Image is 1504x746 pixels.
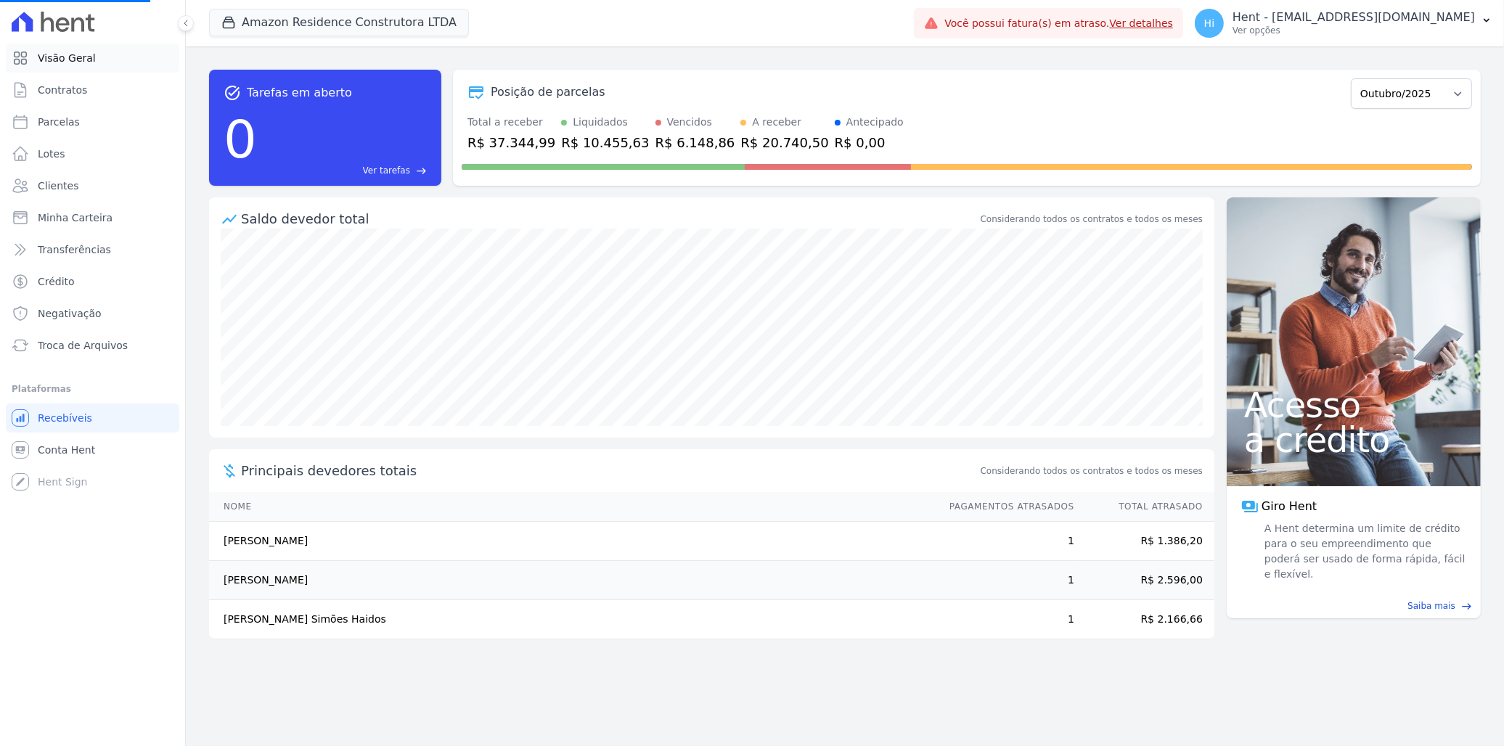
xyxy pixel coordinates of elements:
[1204,18,1214,28] span: Hi
[38,115,80,129] span: Parcelas
[38,210,113,225] span: Minha Carteira
[38,51,96,65] span: Visão Geral
[1461,601,1472,612] span: east
[12,380,173,398] div: Plataformas
[6,435,179,464] a: Conta Hent
[38,83,87,97] span: Contratos
[936,561,1075,600] td: 1
[944,16,1173,31] span: Você possui fatura(s) em atraso.
[1244,422,1463,457] span: a crédito
[38,179,78,193] span: Clientes
[1109,17,1173,29] a: Ver detalhes
[6,75,179,104] a: Contratos
[1244,388,1463,422] span: Acesso
[655,133,735,152] div: R$ 6.148,86
[209,600,936,639] td: [PERSON_NAME] Simões Haidos
[1075,522,1214,561] td: R$ 1.386,20
[209,492,936,522] th: Nome
[6,107,179,136] a: Parcelas
[38,306,102,321] span: Negativação
[467,115,555,130] div: Total a receber
[209,9,469,36] button: Amazon Residence Construtora LTDA
[209,522,936,561] td: [PERSON_NAME]
[667,115,712,130] div: Vencidos
[1075,600,1214,639] td: R$ 2.166,66
[1233,10,1475,25] p: Hent - [EMAIL_ADDRESS][DOMAIN_NAME]
[38,147,65,161] span: Lotes
[1233,25,1475,36] p: Ver opções
[263,164,427,177] a: Ver tarefas east
[6,331,179,360] a: Troca de Arquivos
[467,133,555,152] div: R$ 37.344,99
[1407,599,1455,612] span: Saiba mais
[241,209,978,229] div: Saldo devedor total
[38,242,111,257] span: Transferências
[835,133,904,152] div: R$ 0,00
[740,133,828,152] div: R$ 20.740,50
[1183,3,1504,44] button: Hi Hent - [EMAIL_ADDRESS][DOMAIN_NAME] Ver opções
[1262,498,1317,515] span: Giro Hent
[6,44,179,73] a: Visão Geral
[752,115,801,130] div: A receber
[247,84,352,102] span: Tarefas em aberto
[6,139,179,168] a: Lotes
[6,267,179,296] a: Crédito
[363,164,410,177] span: Ver tarefas
[6,203,179,232] a: Minha Carteira
[1075,561,1214,600] td: R$ 2.596,00
[1235,599,1472,612] a: Saiba mais east
[936,522,1075,561] td: 1
[38,274,75,289] span: Crédito
[936,492,1075,522] th: Pagamentos Atrasados
[224,102,257,177] div: 0
[561,133,649,152] div: R$ 10.455,63
[38,411,92,425] span: Recebíveis
[981,464,1203,477] span: Considerando todos os contratos e todos os meses
[846,115,904,130] div: Antecipado
[6,403,179,433] a: Recebíveis
[6,299,179,328] a: Negativação
[936,600,1075,639] td: 1
[224,84,241,102] span: task_alt
[209,561,936,600] td: [PERSON_NAME]
[573,115,628,130] div: Liquidados
[6,171,179,200] a: Clientes
[6,235,179,264] a: Transferências
[416,165,427,176] span: east
[38,338,128,353] span: Troca de Arquivos
[241,461,978,480] span: Principais devedores totais
[1262,521,1466,582] span: A Hent determina um limite de crédito para o seu empreendimento que poderá ser usado de forma ráp...
[981,213,1203,226] div: Considerando todos os contratos e todos os meses
[491,83,605,101] div: Posição de parcelas
[1075,492,1214,522] th: Total Atrasado
[38,443,95,457] span: Conta Hent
